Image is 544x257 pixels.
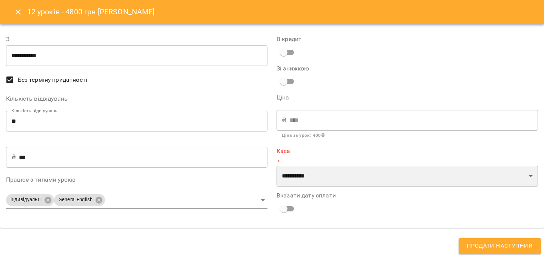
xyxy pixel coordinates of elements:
[18,75,87,84] span: Без терміну придатності
[6,96,267,102] label: Кількість відвідувань
[282,116,286,125] p: ₴
[6,194,54,206] div: індивідуальні
[277,36,538,42] label: В кредит
[11,153,16,162] p: ₴
[277,95,538,101] label: Ціна
[54,196,97,203] span: General English
[6,192,267,209] div: індивідуальніGeneral English
[54,194,105,206] div: General English
[282,133,325,138] b: Ціна за урок : 400 ₴
[459,238,541,254] button: Продати наступний
[277,193,538,199] label: Вказати дату сплати
[6,196,46,203] span: індивідуальні
[467,241,533,251] span: Продати наступний
[6,177,267,183] label: Працює з типами уроків
[27,6,155,18] h6: 12 уроків - 4800 грн [PERSON_NAME]
[9,3,27,21] button: Close
[277,66,364,72] label: Зі знижкою
[6,36,267,42] label: З
[277,148,538,154] label: Каса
